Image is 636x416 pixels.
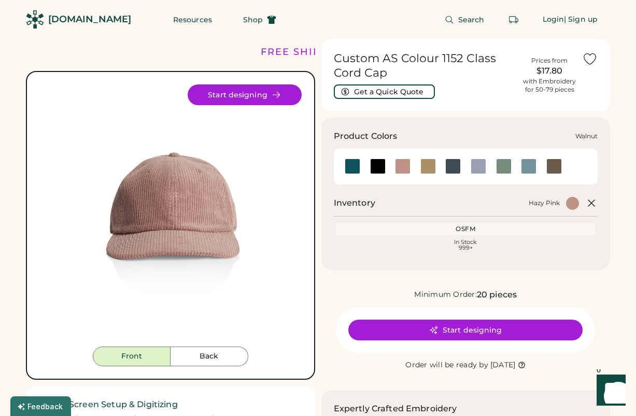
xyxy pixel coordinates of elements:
[171,347,248,366] button: Back
[543,15,564,25] div: Login
[48,13,131,26] div: [DOMAIN_NAME]
[39,84,302,347] img: 1152 - Hazy Pink Front Image
[334,130,398,142] h3: Product Colors
[587,369,631,414] iframe: Front Chat
[531,56,568,65] div: Prices from
[338,239,594,251] div: In Stock 999+
[39,84,302,347] div: 1152 Style Image
[575,132,598,140] div: Walnut
[38,398,303,411] h2: ✓ Free Screen Setup & Digitizing
[334,51,517,80] h1: Custom AS Colour 1152 Class Cord Cap
[503,9,524,30] button: Retrieve an order
[338,225,594,233] div: OSFM
[432,9,497,30] button: Search
[161,9,224,30] button: Resources
[477,289,517,301] div: 20 pieces
[564,15,598,25] div: | Sign up
[334,403,457,415] h2: Expertly Crafted Embroidery
[26,10,44,28] img: Rendered Logo - Screens
[231,9,289,30] button: Shop
[261,45,350,59] div: FREE SHIPPING
[458,16,485,23] span: Search
[188,84,302,105] button: Start designing
[529,199,560,207] div: Hazy Pink
[243,16,263,23] span: Shop
[523,77,576,94] div: with Embroidery for 50-79 pieces
[93,347,171,366] button: Front
[334,84,435,99] button: Get a Quick Quote
[490,360,516,370] div: [DATE]
[523,65,576,77] div: $17.80
[348,320,583,340] button: Start designing
[405,360,488,370] div: Order will be ready by
[334,197,375,209] h2: Inventory
[414,290,477,300] div: Minimum Order:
